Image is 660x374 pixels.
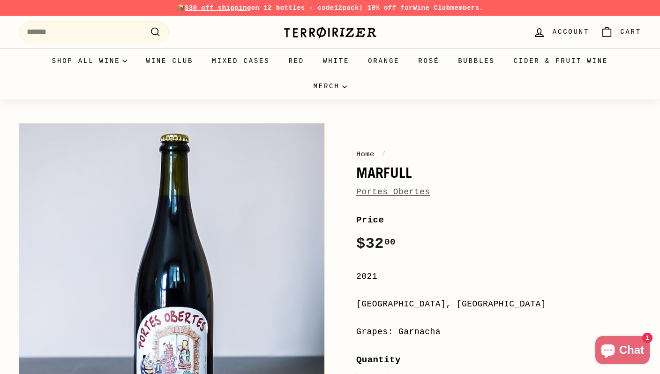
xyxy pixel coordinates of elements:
[356,298,641,311] div: [GEOGRAPHIC_DATA], [GEOGRAPHIC_DATA]
[356,150,375,159] a: Home
[356,235,396,252] span: $32
[409,48,449,74] a: Rosé
[553,27,589,37] span: Account
[620,27,641,37] span: Cart
[356,187,430,197] a: Portes Obertes
[356,213,641,227] label: Price
[356,353,641,367] label: Quantity
[304,74,356,99] summary: Merch
[595,18,647,46] a: Cart
[136,48,202,74] a: Wine Club
[379,150,388,159] span: /
[449,48,504,74] a: Bubbles
[527,18,595,46] a: Account
[504,48,618,74] a: Cider & Fruit Wine
[592,336,652,366] inbox-online-store-chat: Shopify online store chat
[19,3,641,13] p: 📦 on 12 bottles - code | 10% off for members.
[356,270,641,283] div: 2021
[359,48,409,74] a: Orange
[384,237,396,247] sup: 00
[356,325,641,339] div: Grapes: Garnacha
[334,4,359,12] strong: 12pack
[202,48,279,74] a: Mixed Cases
[314,48,359,74] a: White
[43,48,137,74] summary: Shop all wine
[356,165,641,181] h1: Marfull
[356,149,641,160] nav: breadcrumbs
[279,48,314,74] a: Red
[413,4,450,12] a: Wine Club
[185,4,251,12] span: $30 off shipping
